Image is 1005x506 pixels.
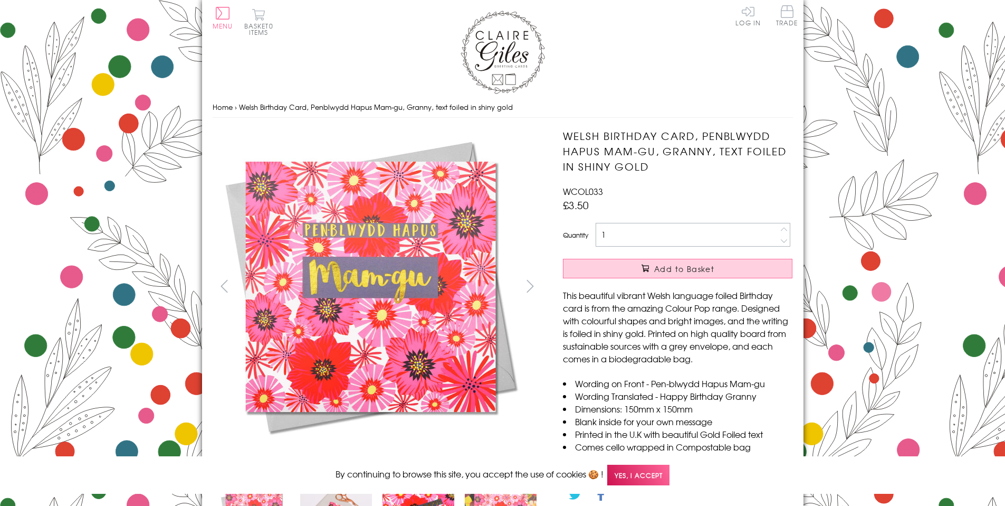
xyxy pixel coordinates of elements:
[563,289,792,365] p: This beautiful vibrant Welsh language foiled Birthday card is from the amazing Colour Pop range. ...
[607,465,669,485] span: Yes, I accept
[235,102,237,112] span: ›
[776,5,798,26] span: Trade
[563,428,792,441] li: Printed in the U.K with beautiful Gold Foiled text
[563,230,588,240] label: Quantity
[249,21,273,37] span: 0 items
[563,390,792,402] li: Wording Translated - Happy Birthday Granny
[244,8,273,35] button: Basket0 items
[563,453,792,466] li: Comes with a grey envelope
[213,274,236,298] button: prev
[563,198,589,212] span: £3.50
[461,11,545,94] img: Claire Giles Greetings Cards
[563,402,792,415] li: Dimensions: 150mm x 150mm
[518,274,542,298] button: next
[213,7,233,29] button: Menu
[542,128,858,445] img: Welsh Birthday Card, Penblwydd Hapus Mam-gu, Granny, text foiled in shiny gold
[735,5,761,26] a: Log In
[563,259,792,278] button: Add to Basket
[213,102,233,112] a: Home
[239,102,513,112] span: Welsh Birthday Card, Penblwydd Hapus Mam-gu, Granny, text foiled in shiny gold
[563,415,792,428] li: Blank inside for your own message
[776,5,798,28] a: Trade
[212,128,529,445] img: Welsh Birthday Card, Penblwydd Hapus Mam-gu, Granny, text foiled in shiny gold
[563,128,792,174] h1: Welsh Birthday Card, Penblwydd Hapus Mam-gu, Granny, text foiled in shiny gold
[563,377,792,390] li: Wording on Front - Pen-blwydd Hapus Mam-gu
[563,185,603,198] span: WCOL033
[563,441,792,453] li: Comes cello wrapped in Compostable bag
[213,21,233,31] span: Menu
[654,264,714,274] span: Add to Basket
[213,97,793,118] nav: breadcrumbs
